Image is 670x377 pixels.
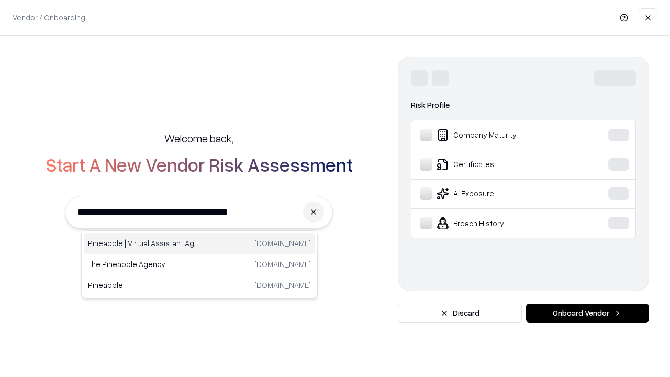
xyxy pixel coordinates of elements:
button: Discard [398,304,522,323]
p: Vendor / Onboarding [13,12,85,23]
div: Suggestions [81,230,318,298]
p: [DOMAIN_NAME] [254,238,311,249]
button: Onboard Vendor [526,304,649,323]
p: Pineapple [88,280,199,291]
h2: Start A New Vendor Risk Assessment [46,154,353,175]
p: The Pineapple Agency [88,259,199,270]
p: Pineapple | Virtual Assistant Agency [88,238,199,249]
p: [DOMAIN_NAME] [254,280,311,291]
div: Certificates [420,158,576,171]
p: [DOMAIN_NAME] [254,259,311,270]
div: Breach History [420,217,576,229]
div: Risk Profile [411,99,636,112]
h5: Welcome back, [164,131,233,146]
div: Company Maturity [420,129,576,141]
div: AI Exposure [420,187,576,200]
